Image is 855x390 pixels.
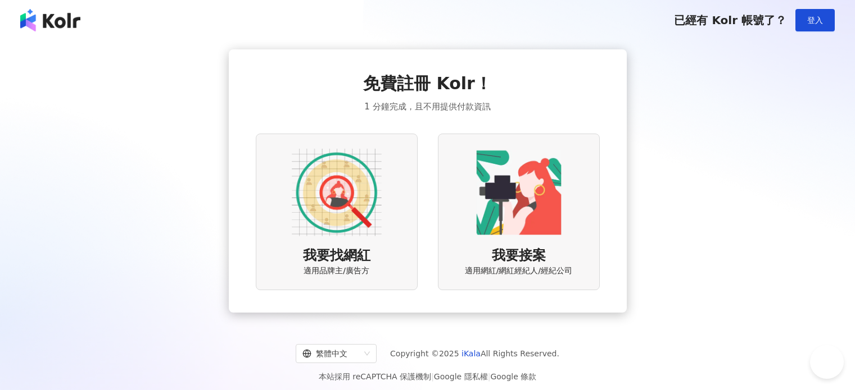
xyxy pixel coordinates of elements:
span: 我要接案 [492,246,546,265]
iframe: Help Scout Beacon - Open [810,345,844,379]
span: Copyright © 2025 All Rights Reserved. [390,347,559,360]
span: 我要找網紅 [303,246,370,265]
button: 登入 [795,9,835,31]
img: logo [20,9,80,31]
a: iKala [462,349,481,358]
span: 免費註冊 Kolr！ [363,72,492,95]
div: 繁體中文 [302,345,360,363]
img: KOL identity option [474,148,564,237]
span: 1 分鐘完成，且不用提供付款資訊 [364,100,490,113]
span: 適用品牌主/廣告方 [304,265,369,277]
span: 本站採用 reCAPTCHA 保護機制 [319,370,536,383]
span: | [431,372,434,381]
span: 登入 [807,16,823,25]
span: 已經有 Kolr 帳號了？ [674,13,786,27]
img: AD identity option [292,148,382,237]
span: | [488,372,491,381]
a: Google 隱私權 [434,372,488,381]
a: Google 條款 [490,372,536,381]
span: 適用網紅/網紅經紀人/經紀公司 [465,265,572,277]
